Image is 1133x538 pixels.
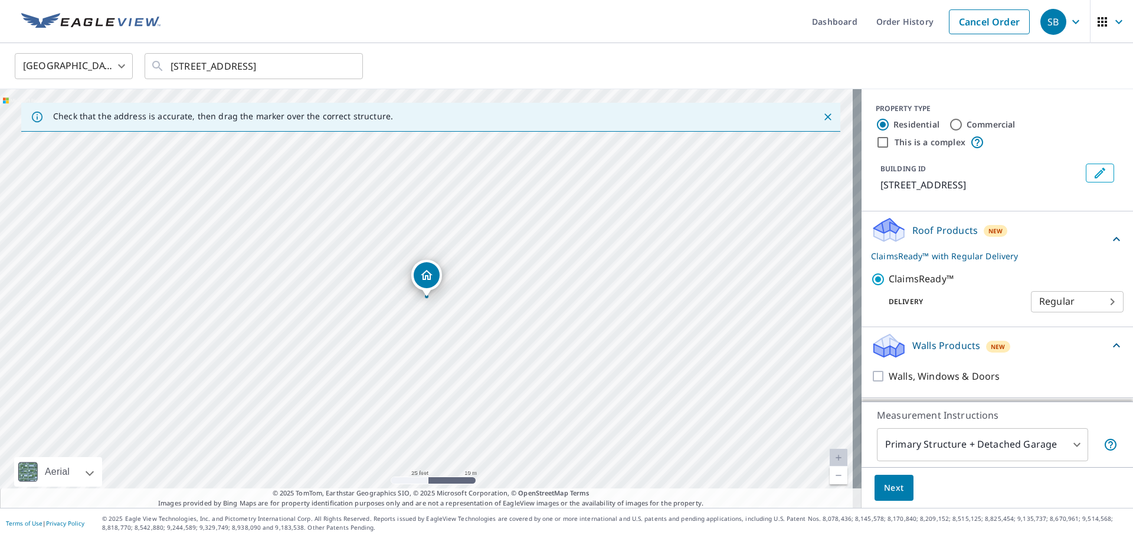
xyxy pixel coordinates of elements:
[518,488,568,497] a: OpenStreetMap
[991,342,1006,351] span: New
[889,369,1000,384] p: Walls, Windows & Doors
[877,428,1088,461] div: Primary Structure + Detached Garage
[880,164,926,174] p: BUILDING ID
[871,216,1124,262] div: Roof ProductsNewClaimsReady™ with Regular Delivery
[14,457,102,487] div: Aerial
[171,50,339,83] input: Search by address or latitude-longitude
[6,520,84,527] p: |
[949,9,1030,34] a: Cancel Order
[1031,285,1124,318] div: Regular
[875,475,913,501] button: Next
[1040,9,1066,35] div: SB
[15,50,133,83] div: [GEOGRAPHIC_DATA]
[893,119,939,131] label: Residential
[889,272,954,286] p: ClaimsReady™
[830,449,847,467] a: Current Level 20, Zoom In Disabled
[877,408,1118,422] p: Measurement Instructions
[273,488,590,498] span: © 2025 TomTom, Earthstar Geographics SIO, © 2025 Microsoft Corporation, ©
[46,519,84,527] a: Privacy Policy
[912,338,980,353] p: Walls Products
[41,457,73,487] div: Aerial
[912,223,978,237] p: Roof Products
[820,109,836,125] button: Close
[830,467,847,484] a: Current Level 20, Zoom Out
[53,111,393,122] p: Check that the address is accurate, then drag the marker over the correct structure.
[871,332,1124,360] div: Walls ProductsNew
[895,136,965,148] label: This is a complex
[876,103,1119,114] div: PROPERTY TYPE
[880,178,1081,192] p: [STREET_ADDRESS]
[967,119,1016,131] label: Commercial
[1086,164,1114,182] button: Edit building 1
[102,514,1127,532] p: © 2025 Eagle View Technologies, Inc. and Pictometry International Corp. All Rights Reserved. Repo...
[411,260,442,296] div: Dropped pin, building 1, Residential property, 7302 N 16th Ave Phoenix, AZ 85021
[6,519,42,527] a: Terms of Use
[21,13,161,31] img: EV Logo
[871,296,1031,307] p: Delivery
[884,481,904,495] span: Next
[988,226,1003,236] span: New
[871,250,1109,262] p: ClaimsReady™ with Regular Delivery
[1103,438,1118,452] span: Your report will include the primary structure and a detached garage if one exists.
[570,488,590,497] a: Terms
